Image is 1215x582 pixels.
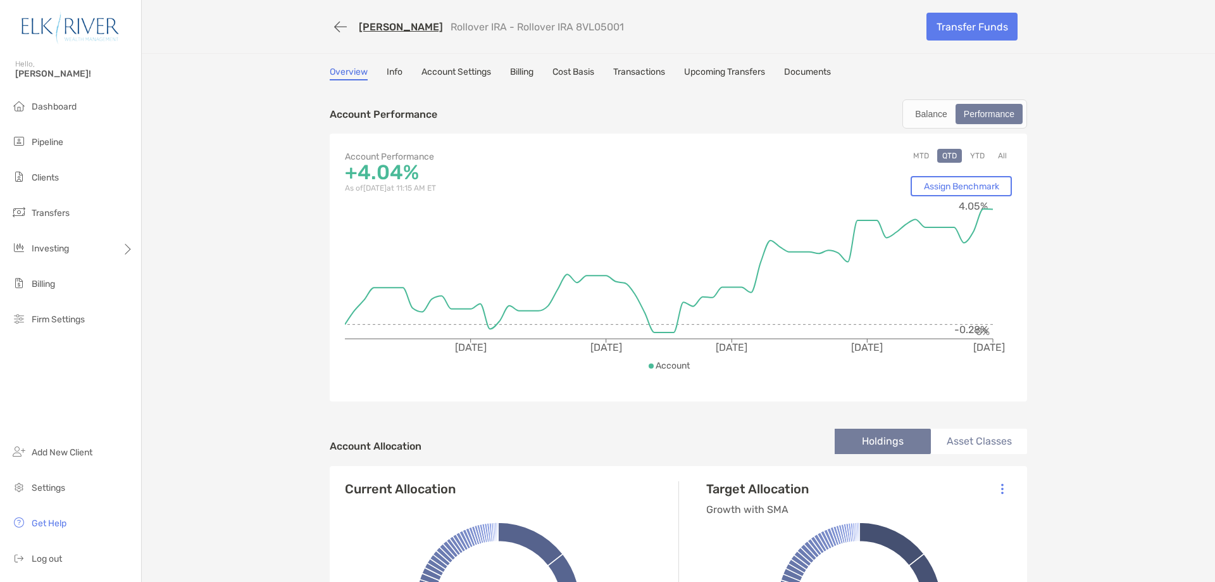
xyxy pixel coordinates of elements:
[11,515,27,530] img: get-help icon
[387,66,402,80] a: Info
[973,341,1005,353] tspan: [DATE]
[345,180,678,196] p: As of [DATE] at 11:15 AM ET
[835,429,931,454] li: Holdings
[32,447,92,458] span: Add New Client
[851,341,883,353] tspan: [DATE]
[926,13,1018,41] a: Transfer Funds
[784,66,831,80] a: Documents
[11,444,27,459] img: add_new_client icon
[32,172,59,183] span: Clients
[32,314,85,325] span: Firm Settings
[959,200,988,212] tspan: 4.05%
[11,550,27,566] img: logout icon
[684,66,765,80] a: Upcoming Transfers
[11,134,27,149] img: pipeline icon
[931,429,1027,454] li: Asset Classes
[613,66,665,80] a: Transactions
[11,479,27,495] img: settings icon
[455,341,487,353] tspan: [DATE]
[656,358,690,374] p: Account
[11,240,27,255] img: investing icon
[1001,483,1004,495] img: Icon List Menu
[32,483,65,493] span: Settings
[908,105,954,123] div: Balance
[11,98,27,113] img: dashboard icon
[902,99,1027,129] div: segmented control
[330,440,421,452] h4: Account Allocation
[32,101,77,112] span: Dashboard
[15,68,134,79] span: [PERSON_NAME]!
[993,149,1012,163] button: All
[330,106,437,122] p: Account Performance
[510,66,533,80] a: Billing
[451,21,624,33] p: Rollover IRA - Rollover IRA 8VL05001
[965,149,990,163] button: YTD
[552,66,594,80] a: Cost Basis
[345,481,456,497] h4: Current Allocation
[590,341,622,353] tspan: [DATE]
[32,137,63,148] span: Pipeline
[11,205,27,220] img: transfers icon
[32,554,62,564] span: Log out
[911,176,1012,196] a: Assign Benchmark
[345,165,678,180] p: +4.04%
[359,21,443,33] a: [PERSON_NAME]
[11,169,27,184] img: clients icon
[32,279,55,289] span: Billing
[11,275,27,291] img: billing icon
[15,5,126,51] img: Zoe Logo
[11,311,27,326] img: firm-settings icon
[908,149,934,163] button: MTD
[330,66,368,80] a: Overview
[32,208,70,218] span: Transfers
[716,341,747,353] tspan: [DATE]
[345,149,678,165] p: Account Performance
[421,66,491,80] a: Account Settings
[32,243,69,254] span: Investing
[937,149,962,163] button: QTD
[706,502,809,517] p: Growth with SMA
[954,324,988,336] tspan: -0.28%
[957,105,1021,123] div: Performance
[976,326,990,338] tspan: 0%
[706,481,809,497] h4: Target Allocation
[32,518,66,529] span: Get Help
